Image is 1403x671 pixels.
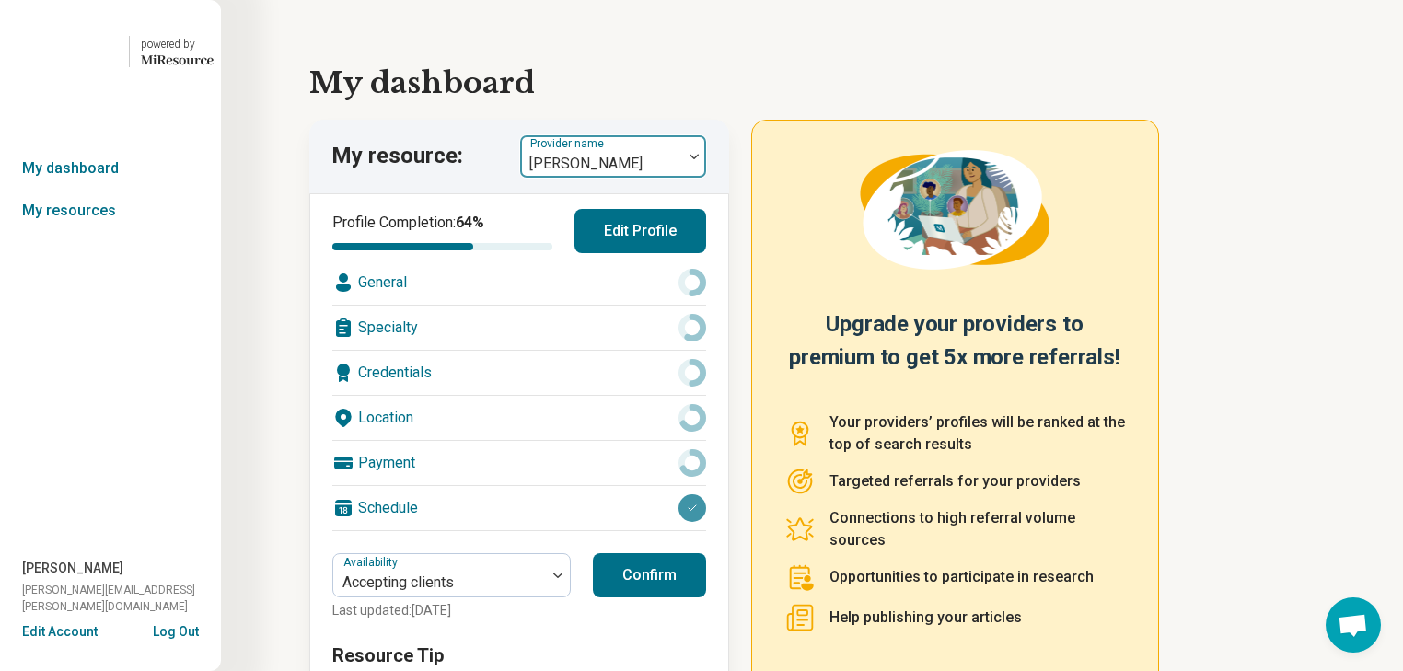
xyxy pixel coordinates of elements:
[22,559,123,578] span: [PERSON_NAME]
[456,214,484,231] span: 64 %
[530,137,608,150] label: Provider name
[574,209,706,253] button: Edit Profile
[593,553,706,597] button: Confirm
[153,622,199,637] button: Log Out
[332,642,706,668] h3: Resource Tip
[332,260,706,305] div: General
[22,582,221,615] span: [PERSON_NAME][EMAIL_ADDRESS][PERSON_NAME][DOMAIN_NAME]
[332,306,706,350] div: Specialty
[332,212,552,250] div: Profile Completion:
[22,622,98,642] button: Edit Account
[141,36,214,52] div: powered by
[829,507,1125,551] p: Connections to high referral volume sources
[332,351,706,395] div: Credentials
[332,486,706,530] div: Schedule
[7,29,214,74] a: Geode Healthpowered by
[829,607,1022,629] p: Help publishing your articles
[7,29,118,74] img: Geode Health
[829,411,1125,456] p: Your providers’ profiles will be ranked at the top of search results
[331,141,463,172] p: My resource:
[332,601,571,620] p: Last updated: [DATE]
[343,556,401,569] label: Availability
[332,396,706,440] div: Location
[309,61,1315,105] h1: My dashboard
[829,566,1094,588] p: Opportunities to participate in research
[829,470,1081,492] p: Targeted referrals for your providers
[1326,597,1381,653] a: Open chat
[332,441,706,485] div: Payment
[785,307,1125,389] h2: Upgrade your providers to premium to get 5x more referrals!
